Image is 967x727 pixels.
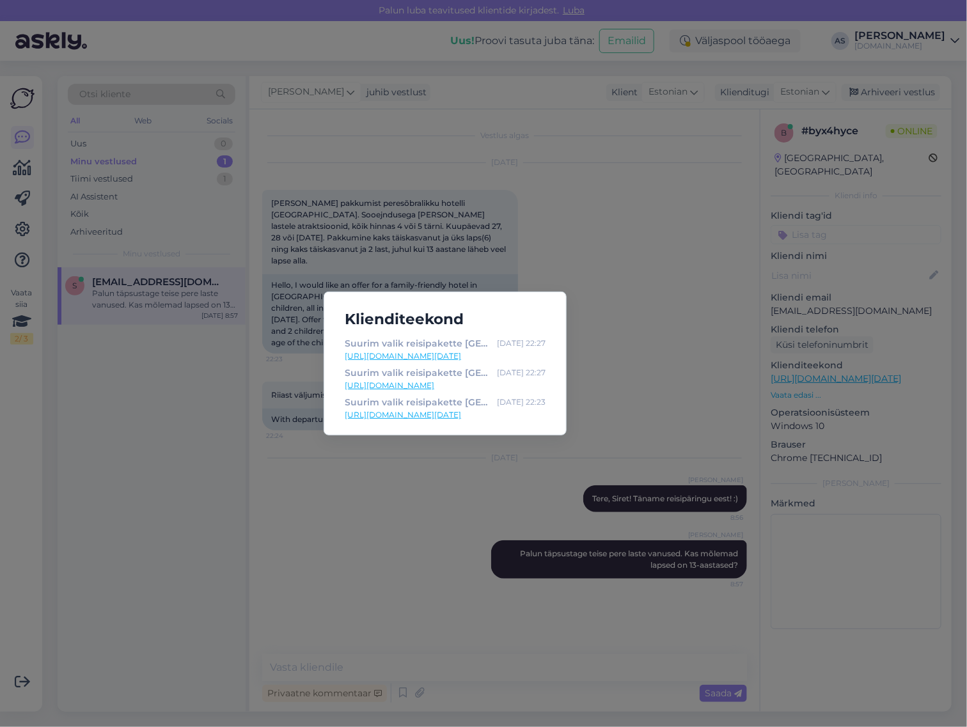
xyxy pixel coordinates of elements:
div: [DATE] 22:27 [497,336,546,350]
div: Suurim valik reisipakette [GEOGRAPHIC_DATA] | Tuusik [345,395,492,409]
div: [DATE] 22:27 [497,366,546,380]
a: [URL][DOMAIN_NAME][DATE] [345,350,546,362]
a: [URL][DOMAIN_NAME] [345,380,546,391]
h5: Klienditeekond [334,308,556,331]
div: Suurim valik reisipakette [GEOGRAPHIC_DATA] | Tuusik [345,366,492,380]
a: [URL][DOMAIN_NAME][DATE] [345,409,546,421]
div: Suurim valik reisipakette [GEOGRAPHIC_DATA] | Tuusik [345,336,492,350]
div: [DATE] 22:23 [497,395,546,409]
